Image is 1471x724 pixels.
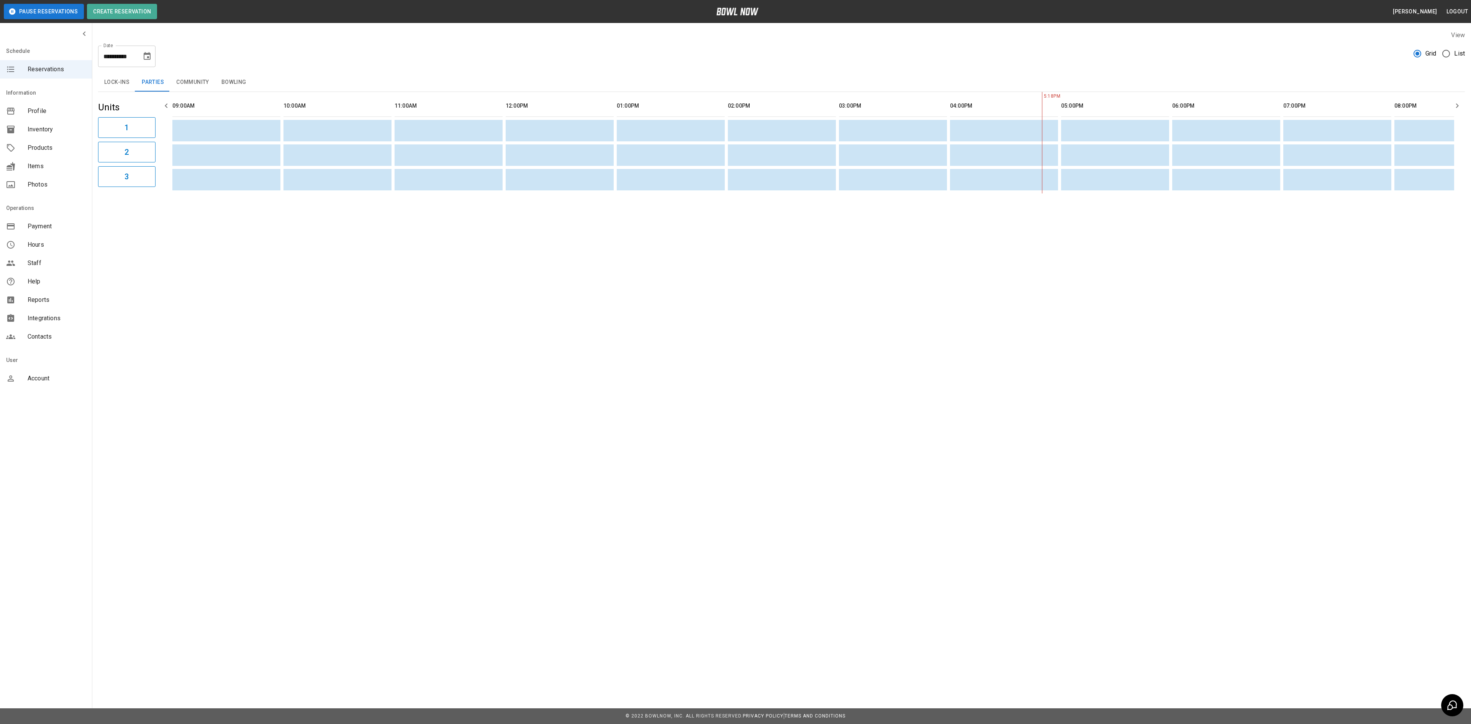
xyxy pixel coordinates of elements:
[1443,5,1471,19] button: Logout
[283,95,392,117] th: 10:00AM
[1454,49,1465,58] span: List
[124,121,129,134] h6: 1
[124,146,129,158] h6: 2
[28,259,86,268] span: Staff
[785,713,845,719] a: Terms and Conditions
[28,65,86,74] span: Reservations
[139,49,155,64] button: Choose date, selected date is Aug 11, 2025
[98,166,156,187] button: 3
[1390,5,1440,19] button: [PERSON_NAME]
[98,117,156,138] button: 1
[215,73,252,92] button: Bowling
[626,713,743,719] span: © 2022 BowlNow, Inc. All Rights Reserved.
[28,180,86,189] span: Photos
[28,125,86,134] span: Inventory
[4,4,84,19] button: Pause Reservations
[716,8,758,15] img: logo
[136,73,170,92] button: Parties
[98,142,156,162] button: 2
[28,314,86,323] span: Integrations
[28,374,86,383] span: Account
[98,73,136,92] button: Lock-ins
[28,106,86,116] span: Profile
[98,101,156,113] h5: Units
[28,240,86,249] span: Hours
[28,162,86,171] span: Items
[28,222,86,231] span: Payment
[1042,93,1044,100] span: 5:18PM
[170,73,215,92] button: Community
[28,277,86,286] span: Help
[28,295,86,305] span: Reports
[28,143,86,152] span: Products
[1451,31,1465,39] label: View
[124,170,129,183] h6: 3
[28,332,86,341] span: Contacts
[506,95,614,117] th: 12:00PM
[1425,49,1437,58] span: Grid
[743,713,783,719] a: Privacy Policy
[395,95,503,117] th: 11:00AM
[87,4,157,19] button: Create Reservation
[172,95,280,117] th: 09:00AM
[98,73,1465,92] div: inventory tabs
